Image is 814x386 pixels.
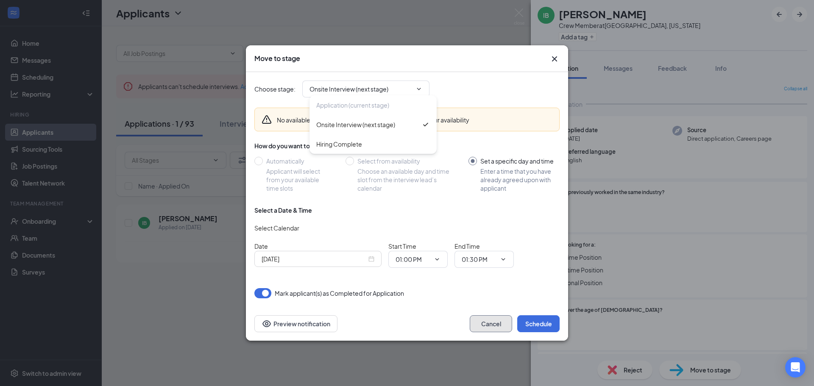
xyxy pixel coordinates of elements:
svg: ChevronDown [500,256,507,263]
input: Sep 16, 2025 [262,254,367,264]
div: Select a Date & Time [254,206,312,214]
button: Close [549,54,560,64]
span: Date [254,242,268,250]
input: End time [462,255,496,264]
svg: ChevronDown [415,86,422,92]
div: Open Intercom Messenger [785,357,806,378]
svg: Eye [262,319,272,329]
h3: Move to stage [254,54,300,63]
span: End Time [454,242,480,250]
button: Cancel [470,315,512,332]
div: Onsite Interview (next stage) [316,120,395,129]
input: Start time [396,255,430,264]
span: Select Calendar [254,224,299,232]
button: Preview notificationEye [254,315,337,332]
div: No available time slots to automatically schedule. [277,116,469,124]
svg: Checkmark [421,120,430,129]
div: Hiring Complete [316,139,362,149]
div: Application (current stage) [316,100,389,110]
svg: Cross [549,54,560,64]
span: Mark applicant(s) as Completed for Application [275,288,404,298]
span: Start Time [388,242,416,250]
svg: ChevronDown [434,256,440,263]
span: Choose stage : [254,84,295,94]
button: Add your availability [415,116,469,124]
button: Schedule [517,315,560,332]
div: How do you want to schedule time with the applicant? [254,142,560,150]
svg: Warning [262,114,272,125]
